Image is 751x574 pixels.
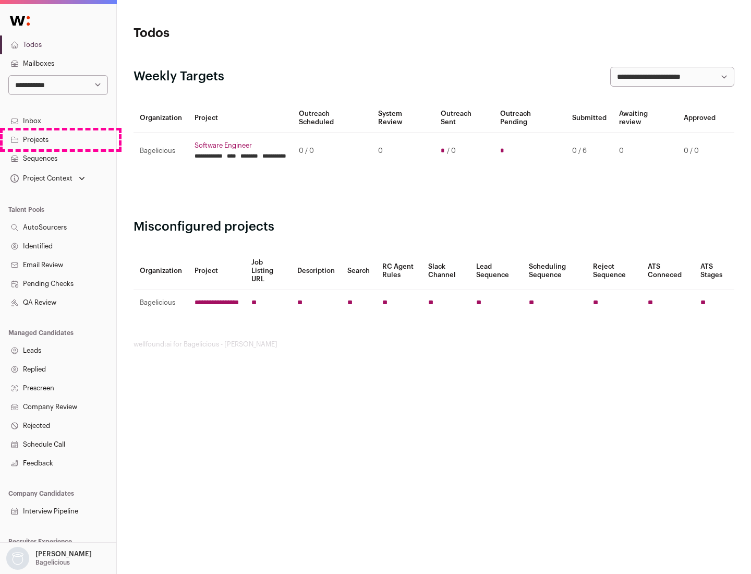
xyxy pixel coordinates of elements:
th: Description [291,252,341,290]
div: Project Context [8,174,72,183]
th: Job Listing URL [245,252,291,290]
th: Reject Sequence [587,252,642,290]
th: System Review [372,103,434,133]
th: ATS Conneced [641,252,694,290]
span: / 0 [447,147,456,155]
th: RC Agent Rules [376,252,421,290]
td: 0 / 0 [677,133,722,169]
a: Software Engineer [195,141,286,150]
th: Submitted [566,103,613,133]
button: Open dropdown [4,547,94,570]
th: Project [188,103,293,133]
img: Wellfound [4,10,35,31]
footer: wellfound:ai for Bagelicious - [PERSON_NAME] [134,340,734,349]
h1: Todos [134,25,334,42]
h2: Misconfigured projects [134,219,734,235]
th: Outreach Pending [494,103,565,133]
th: ATS Stages [694,252,734,290]
th: Project [188,252,245,290]
th: Organization [134,252,188,290]
h2: Weekly Targets [134,68,224,85]
th: Search [341,252,376,290]
th: Outreach Sent [434,103,494,133]
p: Bagelicious [35,558,70,567]
th: Slack Channel [422,252,470,290]
th: Awaiting review [613,103,677,133]
th: Lead Sequence [470,252,523,290]
td: 0 [613,133,677,169]
td: Bagelicious [134,133,188,169]
p: [PERSON_NAME] [35,550,92,558]
th: Approved [677,103,722,133]
button: Open dropdown [8,171,87,186]
td: 0 / 0 [293,133,372,169]
img: nopic.png [6,547,29,570]
td: 0 [372,133,434,169]
td: Bagelicious [134,290,188,316]
th: Outreach Scheduled [293,103,372,133]
th: Scheduling Sequence [523,252,587,290]
td: 0 / 6 [566,133,613,169]
th: Organization [134,103,188,133]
